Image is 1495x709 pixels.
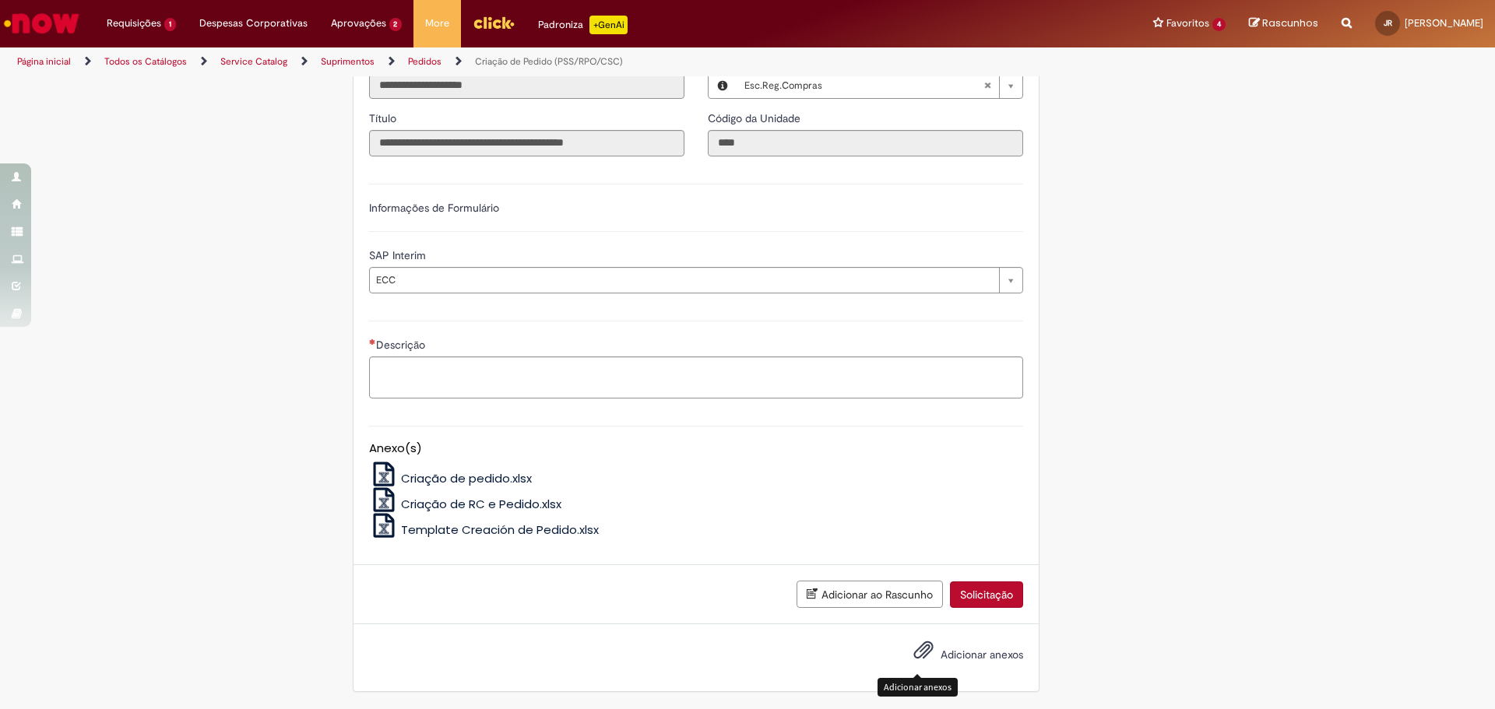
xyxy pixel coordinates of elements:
[107,16,161,31] span: Requisições
[709,73,737,98] button: Local, Visualizar este registro Esc.Reg.Compras
[909,636,937,672] button: Adicionar anexos
[878,678,958,696] div: Adicionar anexos
[389,18,403,31] span: 2
[12,47,985,76] ul: Trilhas de página
[17,55,71,68] a: Página inicial
[408,55,441,68] a: Pedidos
[164,18,176,31] span: 1
[376,338,428,352] span: Descrição
[369,111,399,126] label: Somente leitura - Título
[1212,18,1226,31] span: 4
[369,111,399,125] span: Somente leitura - Título
[369,72,684,99] input: Email
[538,16,628,34] div: Padroniza
[104,55,187,68] a: Todos os Catálogos
[737,73,1022,98] a: Esc.Reg.ComprasLimpar campo Local
[331,16,386,31] span: Aprovações
[376,268,991,293] span: ECC
[1166,16,1209,31] span: Favoritos
[708,130,1023,156] input: Código da Unidade
[2,8,82,39] img: ServiceNow
[950,581,1023,608] button: Solicitação
[321,55,375,68] a: Suprimentos
[473,11,515,34] img: click_logo_yellow_360x200.png
[1384,18,1392,28] span: JR
[1405,16,1483,30] span: [PERSON_NAME]
[589,16,628,34] p: +GenAi
[369,470,533,486] a: Criação de pedido.xlsx
[976,73,999,98] abbr: Limpar campo Local
[401,496,561,512] span: Criação de RC e Pedido.xlsx
[475,55,623,68] a: Criação de Pedido (PSS/RPO/CSC)
[369,442,1023,455] h5: Anexo(s)
[425,16,449,31] span: More
[708,111,804,126] label: Somente leitura - Código da Unidade
[369,356,1023,398] textarea: Descrição
[369,248,429,262] span: SAP Interim
[744,73,983,98] span: Esc.Reg.Compras
[369,201,499,215] label: Informações de Formulário
[220,55,287,68] a: Service Catalog
[941,648,1023,662] span: Adicionar anexos
[708,111,804,125] span: Somente leitura - Código da Unidade
[401,521,599,538] span: Template Creación de Pedido.xlsx
[369,130,684,156] input: Título
[369,339,376,345] span: Necessários
[1262,16,1318,30] span: Rascunhos
[369,496,562,512] a: Criação de RC e Pedido.xlsx
[199,16,308,31] span: Despesas Corporativas
[369,521,600,538] a: Template Creación de Pedido.xlsx
[797,581,943,608] button: Adicionar ao Rascunho
[1249,16,1318,31] a: Rascunhos
[401,470,532,486] span: Criação de pedido.xlsx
